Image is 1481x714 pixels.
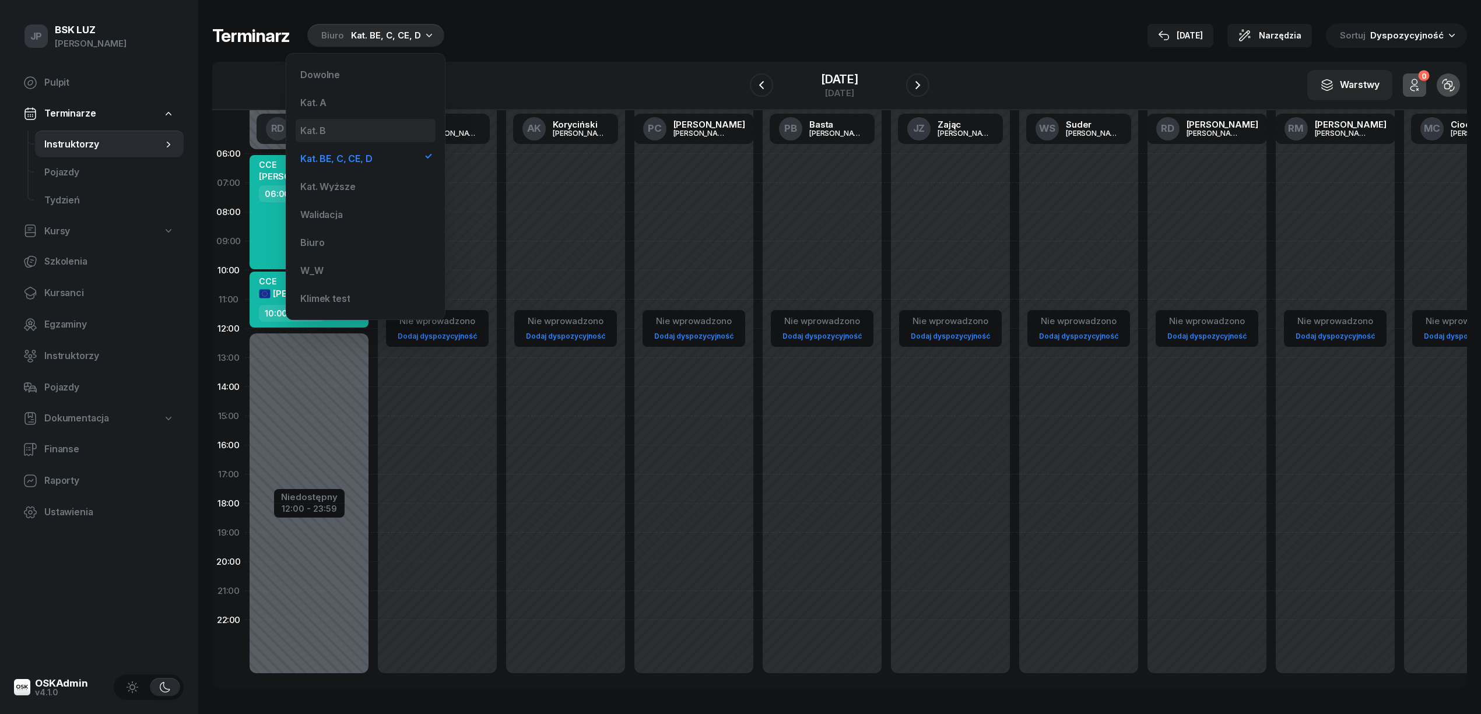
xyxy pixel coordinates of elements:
[650,329,738,343] a: Dodaj dyspozycyjność
[1291,329,1380,343] a: Dodaj dyspozycyjność
[271,124,285,133] span: RD
[648,124,662,133] span: PC
[212,343,245,372] div: 13:00
[35,187,184,214] a: Tydzień
[300,98,327,107] div: Kat. A
[1034,329,1123,343] a: Dodaj dyspozycyjność
[1315,129,1371,137] div: [PERSON_NAME]
[212,431,245,460] div: 16:00
[44,106,96,121] span: Terminarze
[1315,120,1387,129] div: [PERSON_NAME]
[424,129,480,137] div: [PERSON_NAME]
[44,224,70,239] span: Kursy
[1418,71,1429,82] div: 0
[1340,28,1368,43] span: Sortuj
[304,24,444,47] button: BiuroKat. BE, C, CE, D
[281,493,338,501] div: Niedostępny
[14,100,184,127] a: Terminarze
[212,518,245,547] div: 19:00
[1158,29,1203,43] div: [DATE]
[634,114,754,144] a: PC[PERSON_NAME][PERSON_NAME]
[913,124,925,133] span: JZ
[1066,129,1122,137] div: [PERSON_NAME]
[1288,124,1304,133] span: RM
[553,129,609,137] div: [PERSON_NAME]
[44,137,163,152] span: Instruktorzy
[1187,129,1243,137] div: [PERSON_NAME]
[35,159,184,187] a: Pojazdy
[821,89,858,97] div: [DATE]
[1034,311,1123,346] button: Nie wprowadzonoDodaj dyspozycyjność
[1403,73,1426,97] button: 0
[14,498,184,526] a: Ustawienia
[821,73,858,85] div: [DATE]
[14,405,184,432] a: Dokumentacja
[300,294,350,303] div: Klimek test
[1307,70,1392,100] button: Warstwy
[259,171,331,182] span: [PERSON_NAME]
[938,120,994,129] div: Zając
[14,374,184,402] a: Pojazdy
[14,218,184,245] a: Kursy
[257,114,362,144] a: RDDworaczek[PERSON_NAME]
[35,678,88,688] div: OSKAdmin
[14,679,30,695] img: logo-xs@2x.png
[300,126,326,135] div: Kat. B
[14,248,184,276] a: Szkolenia
[300,238,324,247] div: Biuro
[1039,124,1056,133] span: WS
[778,314,866,329] div: Nie wprowadzono
[300,154,372,163] div: Kat. BE, C, CE, D
[212,25,290,46] h1: Terminarz
[1275,114,1396,144] a: RM[PERSON_NAME][PERSON_NAME]
[212,547,245,576] div: 20:00
[906,314,995,329] div: Nie wprowadzono
[1163,311,1251,346] button: Nie wprowadzonoDodaj dyspozycyjność
[521,311,610,346] button: Nie wprowadzonoDodaj dyspozycyjność
[393,311,482,346] button: Nie wprowadzonoDodaj dyspozycyjność
[281,501,338,513] div: 12:00 - 23:59
[673,129,729,137] div: [PERSON_NAME]
[1066,120,1122,129] div: Suder
[44,193,174,208] span: Tydzień
[1147,24,1213,47] button: [DATE]
[1187,120,1258,129] div: [PERSON_NAME]
[521,329,610,343] a: Dodaj dyspozycyjność
[1370,30,1444,41] span: Dyspozycyjność
[35,131,184,159] a: Instruktorzy
[906,329,995,343] a: Dodaj dyspozycyjność
[1424,124,1441,133] span: MC
[44,380,174,395] span: Pojazdy
[300,266,324,275] div: W_W
[212,576,245,606] div: 21:00
[55,25,127,35] div: BSK LUZ
[527,124,542,133] span: AK
[212,227,245,256] div: 09:00
[44,75,174,90] span: Pulpit
[650,314,738,329] div: Nie wprowadzono
[424,120,480,129] div: Róg
[44,286,174,301] span: Kursanci
[259,276,345,286] div: CCE
[281,490,338,516] button: Niedostępny12:00 - 23:59
[553,120,609,129] div: Koryciński
[521,314,610,329] div: Nie wprowadzono
[351,29,421,43] div: Kat. BE, C, CE, D
[35,688,88,697] div: v4.1.0
[1259,29,1301,43] span: Narzędzia
[809,120,865,129] div: Basta
[44,505,174,520] span: Ustawienia
[1320,78,1380,93] div: Warstwy
[1034,314,1123,329] div: Nie wprowadzono
[1147,114,1268,144] a: RD[PERSON_NAME][PERSON_NAME]
[14,311,184,339] a: Egzaminy
[212,256,245,285] div: 10:00
[300,70,340,79] div: Dowolne
[55,36,127,51] div: [PERSON_NAME]
[650,311,738,346] button: Nie wprowadzonoDodaj dyspozycyjność
[1163,329,1251,343] a: Dodaj dyspozycyjność
[44,473,174,488] span: Raporty
[212,285,245,314] div: 11:00
[898,114,1003,144] a: JZZając[PERSON_NAME]
[44,349,174,364] span: Instruktorzy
